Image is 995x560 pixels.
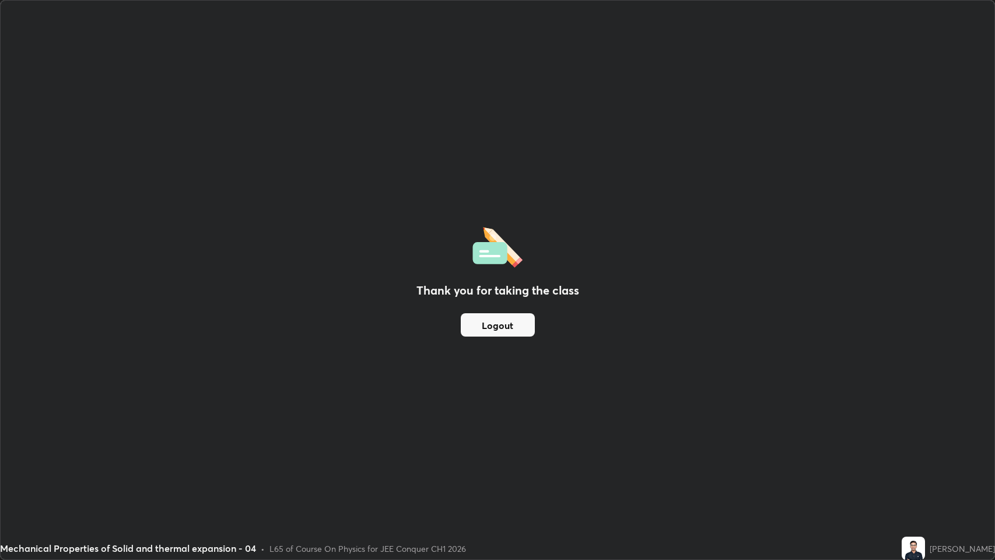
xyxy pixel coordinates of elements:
[461,313,535,337] button: Logout
[261,542,265,555] div: •
[269,542,466,555] div: L65 of Course On Physics for JEE Conquer CH1 2026
[472,223,523,268] img: offlineFeedback.1438e8b3.svg
[930,542,995,555] div: [PERSON_NAME]
[902,537,925,560] img: 37aae379bbc94e87a747325de2c98c16.jpg
[416,282,579,299] h2: Thank you for taking the class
